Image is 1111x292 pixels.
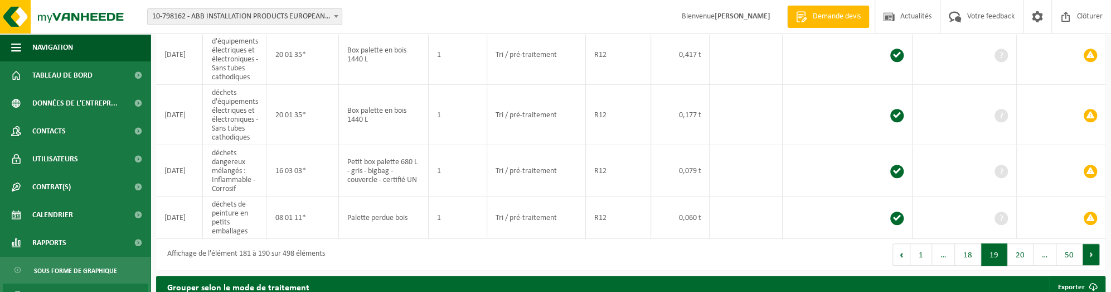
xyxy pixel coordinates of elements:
[586,197,651,239] td: R12
[156,25,203,85] td: [DATE]
[892,243,910,266] button: Previous
[3,260,148,281] a: Sous forme de graphique
[955,243,981,266] button: 18
[910,243,932,266] button: 1
[339,25,429,85] td: Box palette en bois 1440 L
[266,25,338,85] td: 20 01 35*
[32,201,73,229] span: Calendrier
[32,117,66,145] span: Contacts
[810,11,863,22] span: Demande devis
[162,245,325,265] div: Affichage de l'élément 181 à 190 sur 498 éléments
[1083,243,1100,266] button: Next
[32,229,66,257] span: Rapports
[1007,243,1034,266] button: 20
[981,243,1007,266] button: 19
[32,33,73,61] span: Navigation
[651,85,710,145] td: 0,177 t
[156,145,203,197] td: [DATE]
[32,145,78,173] span: Utilisateurs
[487,145,586,197] td: Tri / pré-traitement
[787,6,869,28] a: Demande devis
[339,85,429,145] td: Box palette en bois 1440 L
[586,85,651,145] td: R12
[429,197,487,239] td: 1
[203,25,266,85] td: déchets d'équipements électriques et électroniques - Sans tubes cathodiques
[429,25,487,85] td: 1
[147,8,342,25] span: 10-798162 - ABB INSTALLATION PRODUCTS EUROPEAN CENTRE SA - HOUDENG-GOEGNIES
[487,197,586,239] td: Tri / pré-traitement
[339,197,429,239] td: Palette perdue bois
[339,145,429,197] td: Petit box palette 680 L - gris - bigbag - couvercle - certifié UN
[651,145,710,197] td: 0,079 t
[266,85,338,145] td: 20 01 35*
[586,145,651,197] td: R12
[1034,243,1056,266] span: …
[148,9,342,25] span: 10-798162 - ABB INSTALLATION PRODUCTS EUROPEAN CENTRE SA - HOUDENG-GOEGNIES
[651,25,710,85] td: 0,417 t
[932,243,955,266] span: …
[32,61,93,89] span: Tableau de bord
[586,25,651,85] td: R12
[203,197,266,239] td: déchets de peinture en petits emballages
[429,145,487,197] td: 1
[156,85,203,145] td: [DATE]
[429,85,487,145] td: 1
[203,145,266,197] td: déchets dangereux mélangés : Inflammable - Corrosif
[1056,243,1083,266] button: 50
[34,260,117,281] span: Sous forme de graphique
[32,89,118,117] span: Données de l'entrepr...
[651,197,710,239] td: 0,060 t
[715,12,770,21] strong: [PERSON_NAME]
[203,85,266,145] td: déchets d'équipements électriques et électroniques - Sans tubes cathodiques
[266,145,338,197] td: 16 03 03*
[487,25,586,85] td: Tri / pré-traitement
[156,197,203,239] td: [DATE]
[487,85,586,145] td: Tri / pré-traitement
[32,173,71,201] span: Contrat(s)
[266,197,338,239] td: 08 01 11*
